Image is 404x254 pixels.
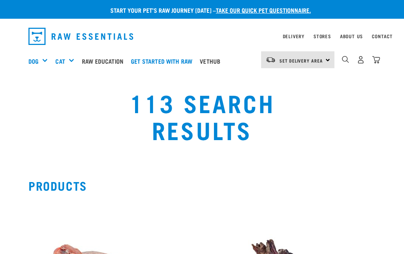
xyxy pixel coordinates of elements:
[283,35,304,37] a: Delivery
[342,56,349,63] img: home-icon-1@2x.png
[372,35,393,37] a: Contact
[22,25,382,48] nav: dropdown navigation
[28,57,39,66] a: Dog
[357,56,365,64] img: user.png
[216,8,311,12] a: take our quick pet questionnaire.
[340,35,363,37] a: About Us
[28,28,133,45] img: Raw Essentials Logo
[372,56,380,64] img: home-icon@2x.png
[198,46,226,76] a: Vethub
[313,35,331,37] a: Stores
[266,57,276,63] img: van-moving.png
[81,89,323,143] h1: 113 Search Results
[279,59,323,62] span: Set Delivery Area
[129,46,198,76] a: Get started with Raw
[28,179,376,192] h2: Products
[55,57,65,66] a: Cat
[80,46,129,76] a: Raw Education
